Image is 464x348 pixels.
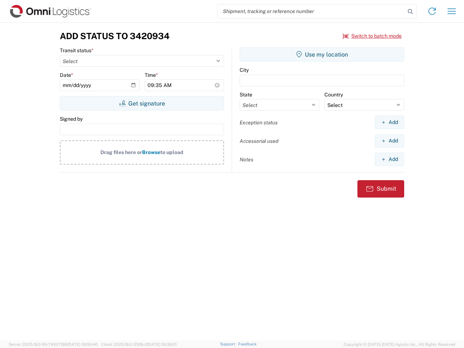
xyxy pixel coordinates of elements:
[375,134,404,148] button: Add
[240,47,404,62] button: Use my location
[160,149,183,155] span: to upload
[60,116,83,122] label: Signed by
[375,116,404,129] button: Add
[145,72,158,78] label: Time
[240,119,278,126] label: Exception status
[343,30,402,42] button: Switch to batch mode
[147,342,177,347] span: [DATE] 09:39:01
[60,47,94,54] label: Transit status
[240,156,253,163] label: Notes
[238,342,257,346] a: Feedback
[60,96,224,111] button: Get signature
[344,341,455,348] span: Copyright © [DATE]-[DATE] Agistix Inc., All Rights Reserved
[240,67,249,73] label: City
[100,149,142,155] span: Drag files here or
[217,4,405,18] input: Shipment, tracking or reference number
[60,31,170,41] h3: Add Status to 3420934
[240,91,252,98] label: State
[240,138,278,144] label: Accessorial used
[324,91,343,98] label: Country
[101,342,177,347] span: Client: 2025.19.0-129fbcf
[220,342,238,346] a: Support
[142,149,160,155] span: Browse
[67,342,98,347] span: [DATE] 09:50:40
[357,180,404,198] button: Submit
[375,153,404,166] button: Add
[60,72,73,78] label: Date
[9,342,98,347] span: Server: 2025.19.0-91c74307f99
